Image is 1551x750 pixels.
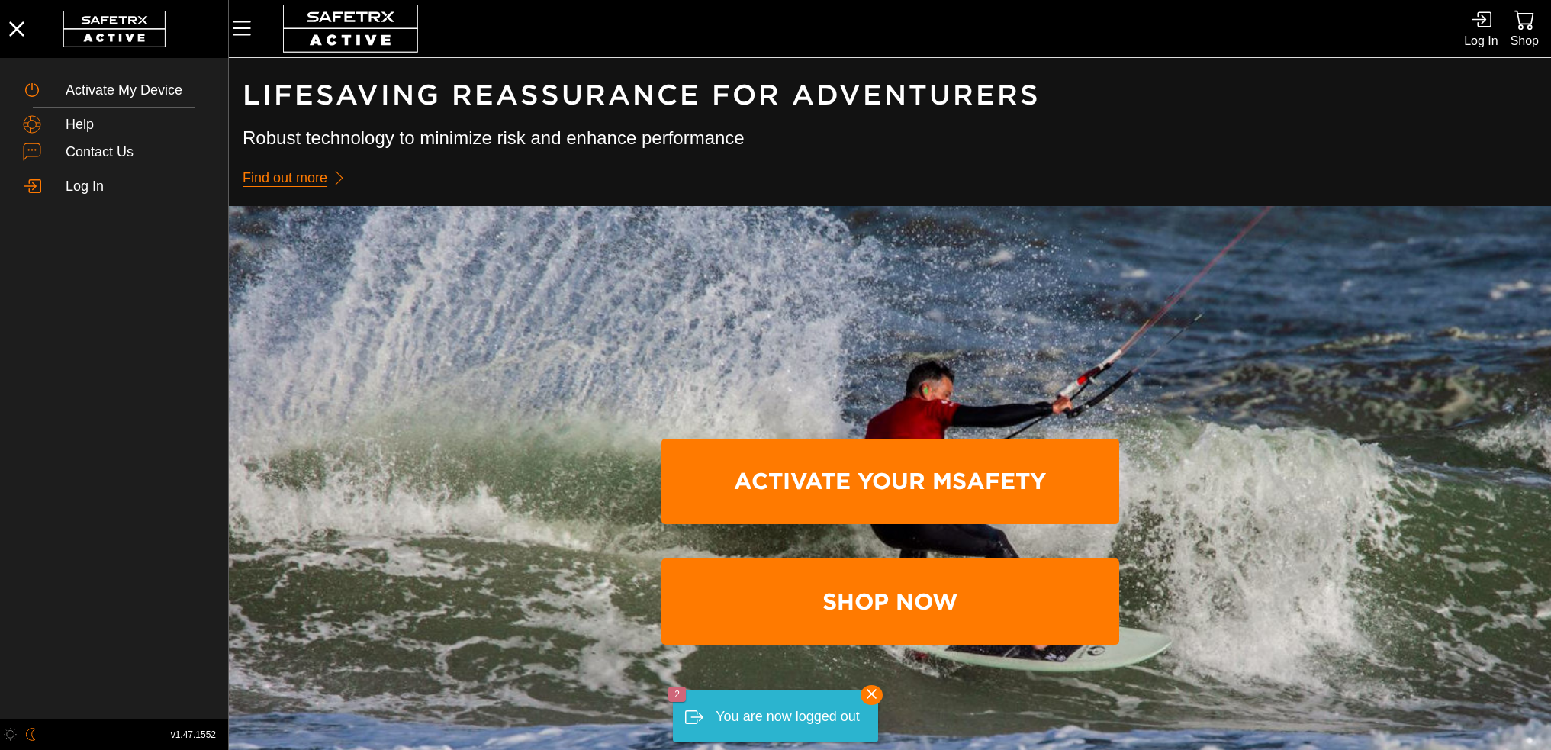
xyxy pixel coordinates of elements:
[674,442,1107,522] span: Activate Your MSafety
[24,728,37,741] img: ModeDark.svg
[1464,31,1498,51] div: Log In
[243,163,355,193] a: Find out more
[23,115,41,134] img: Help.svg
[66,82,205,99] div: Activate My Device
[668,687,686,702] div: 2
[23,143,41,161] img: ContactUs.svg
[66,144,205,161] div: Contact Us
[716,702,860,732] div: You are now logged out
[4,728,17,741] img: ModeLight.svg
[674,562,1107,642] span: Shop Now
[661,558,1119,645] a: Shop Now
[243,166,327,190] span: Find out more
[243,125,1537,151] h3: Robust technology to minimize risk and enhance performance
[229,12,267,44] button: Menu
[661,439,1119,525] a: Activate Your MSafety
[1511,31,1539,51] div: Shop
[162,723,225,748] button: v1.47.1552
[243,78,1537,113] h1: Lifesaving Reassurance For Adventurers
[171,727,216,743] span: v1.47.1552
[66,117,205,134] div: Help
[66,179,205,195] div: Log In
